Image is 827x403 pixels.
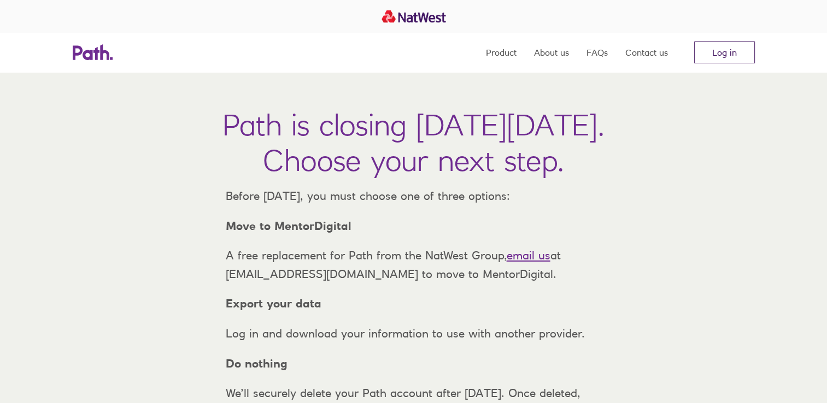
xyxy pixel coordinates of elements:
[222,107,605,178] h1: Path is closing [DATE][DATE]. Choose your next step.
[534,33,569,72] a: About us
[625,33,668,72] a: Contact us
[486,33,517,72] a: Product
[226,357,288,370] strong: Do nothing
[226,219,351,233] strong: Move to MentorDigital
[217,246,611,283] p: A free replacement for Path from the NatWest Group, at [EMAIL_ADDRESS][DOMAIN_NAME] to move to Me...
[217,324,611,343] p: Log in and download your information to use with another provider.
[217,187,611,205] p: Before [DATE], you must choose one of three options:
[507,248,550,262] a: email us
[586,33,608,72] a: FAQs
[694,42,755,63] a: Log in
[226,297,321,310] strong: Export your data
